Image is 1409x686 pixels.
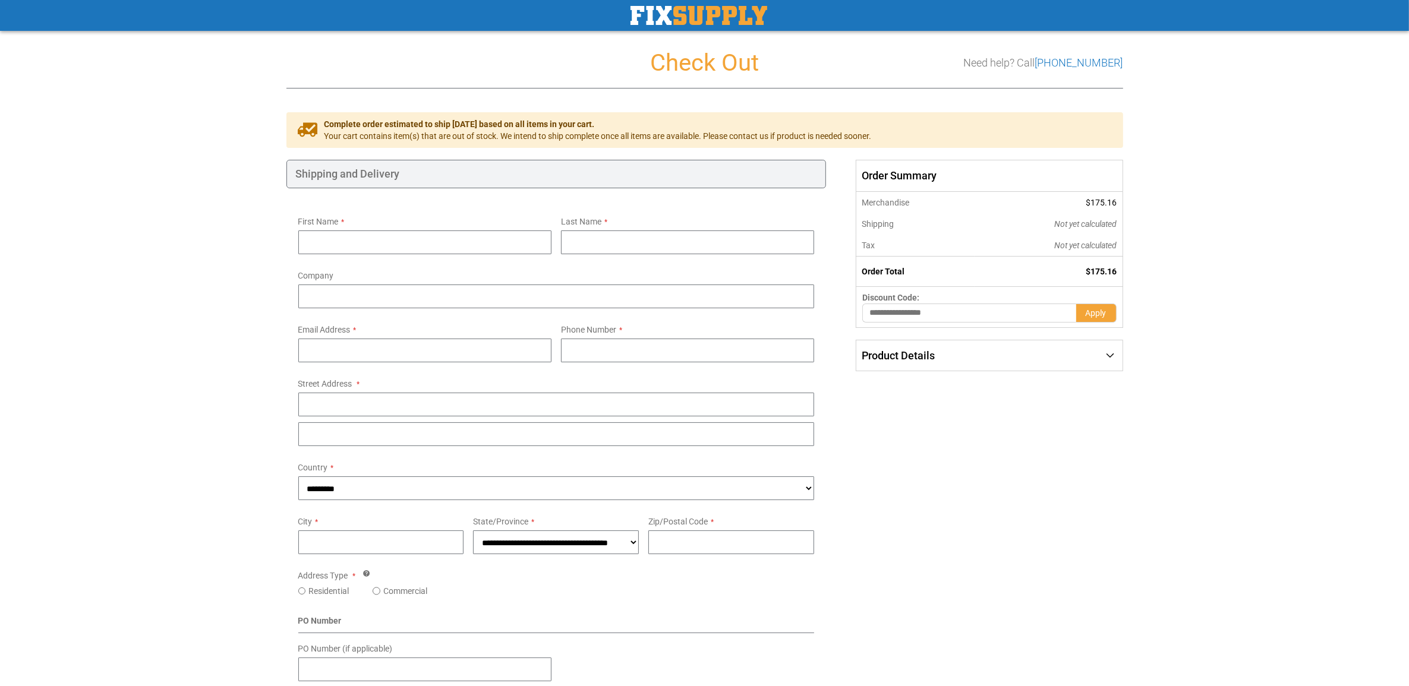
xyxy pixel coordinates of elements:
label: Residential [308,585,349,597]
strong: Order Total [862,267,904,276]
span: Country [298,463,328,472]
span: Shipping [862,219,894,229]
span: First Name [298,217,339,226]
span: Not yet calculated [1055,241,1117,250]
span: State/Province [473,517,528,526]
th: Tax [856,235,975,257]
span: Not yet calculated [1055,219,1117,229]
span: City [298,517,313,526]
span: $175.16 [1086,267,1117,276]
div: Shipping and Delivery [286,160,827,188]
span: $175.16 [1086,198,1117,207]
span: Phone Number [561,325,616,334]
span: Your cart contains item(s) that are out of stock. We intend to ship complete once all items are a... [324,130,872,142]
span: PO Number (if applicable) [298,644,393,653]
span: Order Summary [856,160,1123,192]
img: Fix Industrial Supply [631,6,767,25]
span: Discount Code: [862,293,919,302]
a: store logo [631,6,767,25]
h3: Need help? Call [964,57,1123,69]
span: Company [298,271,334,280]
div: PO Number [298,615,815,633]
span: Street Address [298,379,352,388]
a: [PHONE_NUMBER] [1035,56,1123,69]
span: Address Type [298,571,348,580]
h1: Check Out [286,50,1123,76]
span: Product Details [862,349,935,362]
th: Merchandise [856,192,975,213]
span: Apply [1086,308,1107,318]
span: Complete order estimated to ship [DATE] based on all items in your cart. [324,118,872,130]
label: Commercial [383,585,427,597]
button: Apply [1076,304,1117,323]
span: Zip/Postal Code [648,517,708,526]
span: Last Name [561,217,601,226]
span: Email Address [298,325,351,334]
